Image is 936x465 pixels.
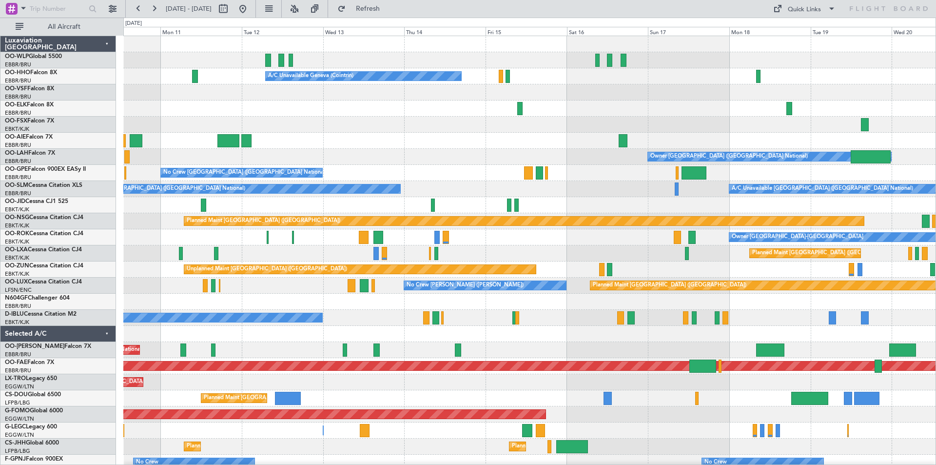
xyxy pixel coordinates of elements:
a: OO-LUXCessna Citation CJ4 [5,279,82,285]
span: G-LEGC [5,424,26,430]
a: EBKT/KJK [5,254,29,262]
div: Mon 18 [729,27,811,36]
a: LX-TROLegacy 650 [5,376,57,382]
a: OO-AIEFalcon 7X [5,134,53,140]
a: EBBR/BRU [5,174,31,181]
span: OO-HHO [5,70,30,76]
div: Unplanned Maint [GEOGRAPHIC_DATA] ([GEOGRAPHIC_DATA]) [187,262,347,277]
a: OO-JIDCessna CJ1 525 [5,199,68,204]
div: Tue 12 [242,27,323,36]
a: EGGW/LTN [5,415,34,423]
span: G-FOMO [5,408,30,414]
a: G-FOMOGlobal 6000 [5,408,63,414]
div: Tue 19 [811,27,892,36]
span: LX-TRO [5,376,26,382]
span: OO-FSX [5,118,27,124]
button: All Aircraft [11,19,106,35]
span: OO-ELK [5,102,27,108]
div: Sat 16 [567,27,648,36]
a: EBKT/KJK [5,222,29,229]
a: N604GFChallenger 604 [5,295,70,301]
div: Planned Maint [GEOGRAPHIC_DATA] ([GEOGRAPHIC_DATA]) [593,278,746,293]
div: Planned Maint [GEOGRAPHIC_DATA] ([GEOGRAPHIC_DATA]) [512,439,665,454]
span: OO-AIE [5,134,26,140]
button: Refresh [333,1,391,17]
a: EBKT/KJK [5,238,29,245]
span: OO-LUX [5,279,28,285]
div: Quick Links [788,5,821,15]
div: No Crew [GEOGRAPHIC_DATA] ([GEOGRAPHIC_DATA] National) [82,182,245,196]
div: Thu 14 [404,27,486,36]
a: EBBR/BRU [5,142,31,149]
div: Fri 15 [486,27,567,36]
span: OO-NSG [5,215,29,221]
a: EBBR/BRU [5,158,31,165]
a: OO-ELKFalcon 8X [5,102,54,108]
span: OO-WLP [5,54,29,60]
a: LFSN/ENC [5,286,32,294]
span: CS-DOU [5,392,28,398]
div: Planned Maint [GEOGRAPHIC_DATA] ([GEOGRAPHIC_DATA]) [204,391,357,405]
a: OO-[PERSON_NAME]Falcon 7X [5,344,91,349]
a: EGGW/LTN [5,431,34,439]
span: OO-[PERSON_NAME] [5,344,64,349]
a: OO-FSXFalcon 7X [5,118,54,124]
a: EBBR/BRU [5,93,31,101]
span: OO-LAH [5,150,28,156]
a: EBBR/BRU [5,367,31,374]
input: Trip Number [30,1,86,16]
a: EBBR/BRU [5,190,31,197]
a: OO-LXACessna Citation CJ4 [5,247,82,253]
div: No Crew [GEOGRAPHIC_DATA] ([GEOGRAPHIC_DATA] National) [163,165,327,180]
div: Wed 13 [323,27,405,36]
span: OO-ZUN [5,263,29,269]
div: Mon 11 [160,27,242,36]
div: Owner [GEOGRAPHIC_DATA]-[GEOGRAPHIC_DATA] [732,230,863,244]
a: LFPB/LBG [5,399,30,406]
a: OO-ZUNCessna Citation CJ4 [5,263,83,269]
a: EBKT/KJK [5,125,29,133]
span: OO-JID [5,199,25,204]
span: Refresh [348,5,389,12]
div: Planned Maint [GEOGRAPHIC_DATA] ([GEOGRAPHIC_DATA]) [187,439,340,454]
a: EGGW/LTN [5,383,34,390]
span: CS-JHH [5,440,26,446]
a: F-GPNJFalcon 900EX [5,456,63,462]
a: G-LEGCLegacy 600 [5,424,57,430]
a: EBBR/BRU [5,303,31,310]
span: OO-GPE [5,166,28,172]
span: OO-SLM [5,182,28,188]
span: OO-VSF [5,86,27,92]
a: EBKT/KJK [5,206,29,213]
div: [DATE] [125,20,142,28]
a: OO-SLMCessna Citation XLS [5,182,82,188]
a: EBBR/BRU [5,109,31,117]
a: D-IBLUCessna Citation M2 [5,311,77,317]
a: OO-VSFFalcon 8X [5,86,54,92]
span: OO-LXA [5,247,28,253]
a: LFPB/LBG [5,447,30,455]
span: All Aircraft [25,23,103,30]
a: EBBR/BRU [5,77,31,84]
div: Sun 17 [648,27,729,36]
span: D-IBLU [5,311,24,317]
a: OO-LAHFalcon 7X [5,150,55,156]
a: CS-DOUGlobal 6500 [5,392,61,398]
a: OO-WLPGlobal 5500 [5,54,62,60]
div: A/C Unavailable Geneva (Cointrin) [268,69,353,83]
div: No Crew [PERSON_NAME] ([PERSON_NAME]) [407,278,524,293]
a: EBKT/KJK [5,270,29,278]
span: F-GPNJ [5,456,26,462]
a: OO-NSGCessna Citation CJ4 [5,215,83,221]
a: OO-ROKCessna Citation CJ4 [5,231,83,237]
div: A/C Unavailable [GEOGRAPHIC_DATA] ([GEOGRAPHIC_DATA] National) [732,182,913,196]
a: OO-FAEFalcon 7X [5,360,54,365]
span: OO-ROK [5,231,29,237]
span: OO-FAE [5,360,27,365]
a: EBKT/KJK [5,319,29,326]
button: Quick Links [768,1,840,17]
a: EBBR/BRU [5,351,31,358]
span: N604GF [5,295,28,301]
div: Unplanned Maint [GEOGRAPHIC_DATA] ([GEOGRAPHIC_DATA]) [44,375,205,389]
div: Planned Maint [GEOGRAPHIC_DATA] ([GEOGRAPHIC_DATA] National) [752,246,929,261]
